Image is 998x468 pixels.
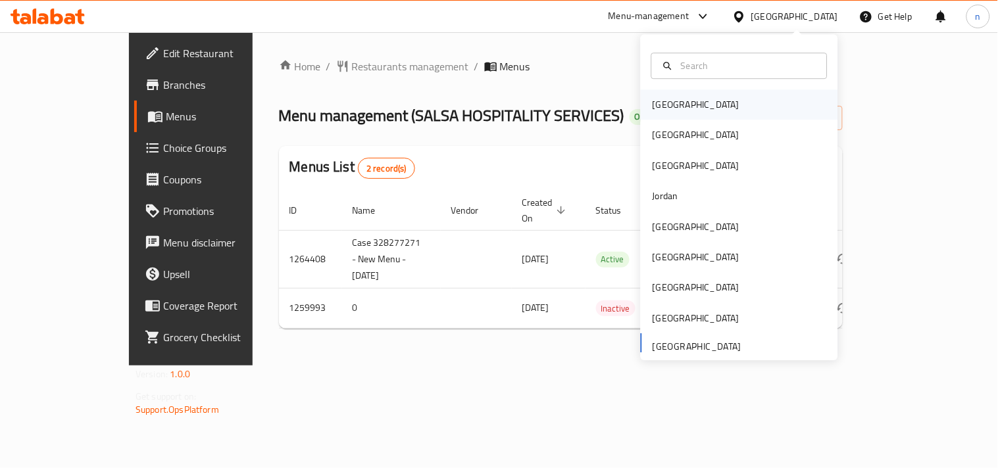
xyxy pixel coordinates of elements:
span: Upsell [163,266,285,282]
li: / [474,59,479,74]
span: Menus [166,108,285,124]
span: 1.0.0 [170,365,190,383]
a: Upsell [134,258,295,290]
span: Menu management ( SALSA HOSPITALITY SERVICES ) [279,101,624,130]
span: Promotions [163,203,285,219]
span: Status [596,202,639,218]
span: Branches [163,77,285,93]
td: 1264408 [279,230,342,288]
span: Choice Groups [163,140,285,156]
span: Inactive [596,301,636,316]
h2: Menus List [289,157,415,179]
span: n [976,9,981,24]
a: Grocery Checklist [134,321,295,353]
div: Active [596,252,630,268]
span: Created On [522,195,570,226]
table: enhanced table [279,191,933,329]
nav: breadcrumb [279,59,843,74]
span: ID [289,202,314,218]
span: Version: [136,365,168,383]
span: Active [596,252,630,267]
span: Get support on: [136,388,196,405]
td: Case 328277271 - New Menu - [DATE] [342,230,441,288]
div: [GEOGRAPHIC_DATA] [653,250,739,264]
span: Restaurants management [352,59,469,74]
div: Open [630,109,660,125]
span: Coupons [163,172,285,187]
div: [GEOGRAPHIC_DATA] [751,9,838,24]
td: 1259993 [279,288,342,328]
span: Menus [500,59,530,74]
span: Vendor [451,202,496,218]
a: Support.OpsPlatform [136,401,219,418]
span: Coverage Report [163,298,285,314]
a: Coupons [134,164,295,195]
a: Menus [134,101,295,132]
span: [DATE] [522,299,549,316]
input: Search [676,59,819,73]
div: [GEOGRAPHIC_DATA] [653,220,739,234]
a: Edit Restaurant [134,37,295,69]
td: 0 [342,288,441,328]
div: Menu-management [609,9,689,24]
span: [DATE] [522,250,549,268]
div: [GEOGRAPHIC_DATA] [653,311,739,325]
a: Choice Groups [134,132,295,164]
li: / [326,59,331,74]
a: Menu disclaimer [134,227,295,258]
div: [GEOGRAPHIC_DATA] [653,158,739,173]
a: Home [279,59,321,74]
span: Menu disclaimer [163,235,285,250]
span: Grocery Checklist [163,329,285,345]
div: Total records count [358,158,415,179]
span: Name [353,202,393,218]
a: Promotions [134,195,295,227]
div: [GEOGRAPHIC_DATA] [653,128,739,143]
a: Branches [134,69,295,101]
div: [GEOGRAPHIC_DATA] [653,97,739,112]
div: [GEOGRAPHIC_DATA] [653,281,739,295]
span: Open [630,111,660,122]
span: 2 record(s) [359,162,414,175]
a: Coverage Report [134,290,295,321]
span: Edit Restaurant [163,45,285,61]
a: Restaurants management [336,59,469,74]
div: Jordan [653,189,678,203]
